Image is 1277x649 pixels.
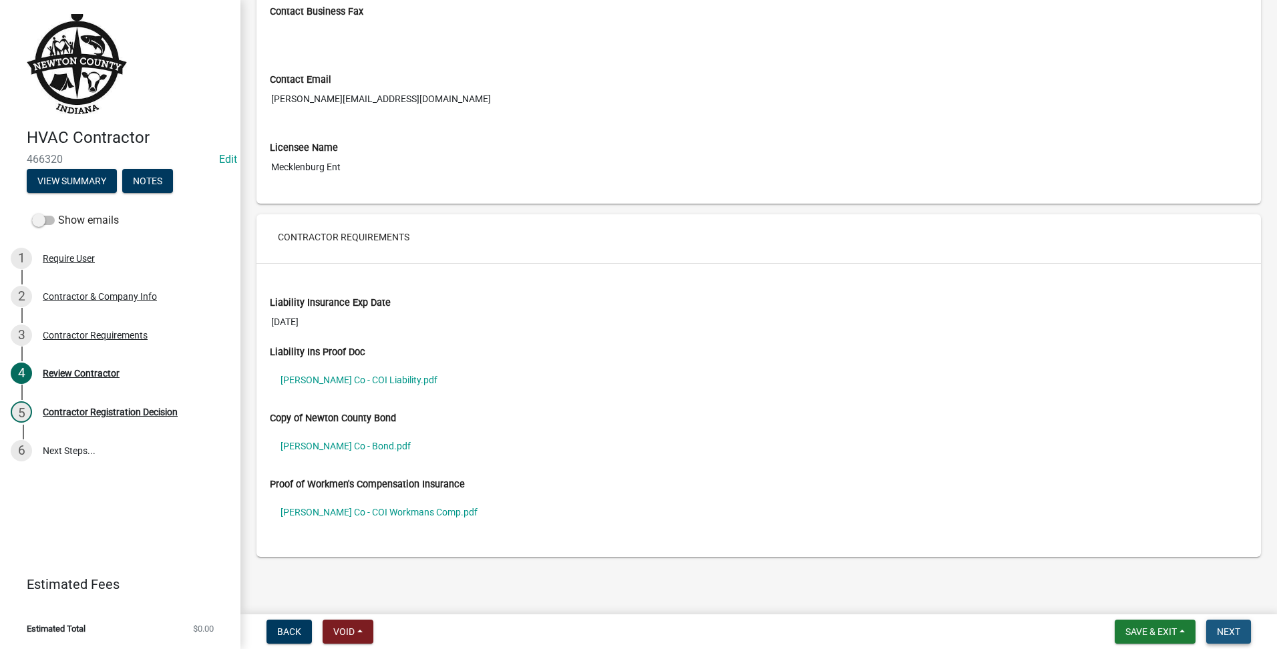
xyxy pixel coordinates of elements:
[270,348,365,357] label: Liability Ins Proof Doc
[11,401,32,423] div: 5
[43,292,157,301] div: Contractor & Company Info
[193,624,214,633] span: $0.00
[270,7,363,17] label: Contact Business Fax
[270,365,1248,395] a: [PERSON_NAME] Co - COI Liability.pdf
[27,14,127,114] img: Newton County, Indiana
[11,324,32,346] div: 3
[11,286,32,307] div: 2
[270,497,1248,527] a: [PERSON_NAME] Co - COI Workmans Comp.pdf
[11,363,32,384] div: 4
[122,169,173,193] button: Notes
[1125,626,1177,637] span: Save & Exit
[323,620,373,644] button: Void
[270,144,338,153] label: Licensee Name
[43,254,95,263] div: Require User
[27,128,230,148] h4: HVAC Contractor
[270,414,396,423] label: Copy of Newton County Bond
[32,212,119,228] label: Show emails
[267,225,420,249] button: Contractor Requirements
[1217,626,1240,637] span: Next
[266,620,312,644] button: Back
[270,431,1248,461] a: [PERSON_NAME] Co - Bond.pdf
[27,624,85,633] span: Estimated Total
[43,331,148,340] div: Contractor Requirements
[11,571,219,598] a: Estimated Fees
[122,176,173,187] wm-modal-confirm: Notes
[333,626,355,637] span: Void
[27,176,117,187] wm-modal-confirm: Summary
[43,407,178,417] div: Contractor Registration Decision
[27,153,214,166] span: 466320
[219,153,237,166] wm-modal-confirm: Edit Application Number
[27,169,117,193] button: View Summary
[1115,620,1196,644] button: Save & Exit
[1206,620,1251,644] button: Next
[270,298,391,308] label: Liability Insurance Exp Date
[270,480,465,489] label: Proof of Workmen's Compensation Insurance
[11,440,32,461] div: 6
[11,248,32,269] div: 1
[277,626,301,637] span: Back
[270,75,331,85] label: Contact Email
[219,153,237,166] a: Edit
[43,369,120,378] div: Review Contractor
